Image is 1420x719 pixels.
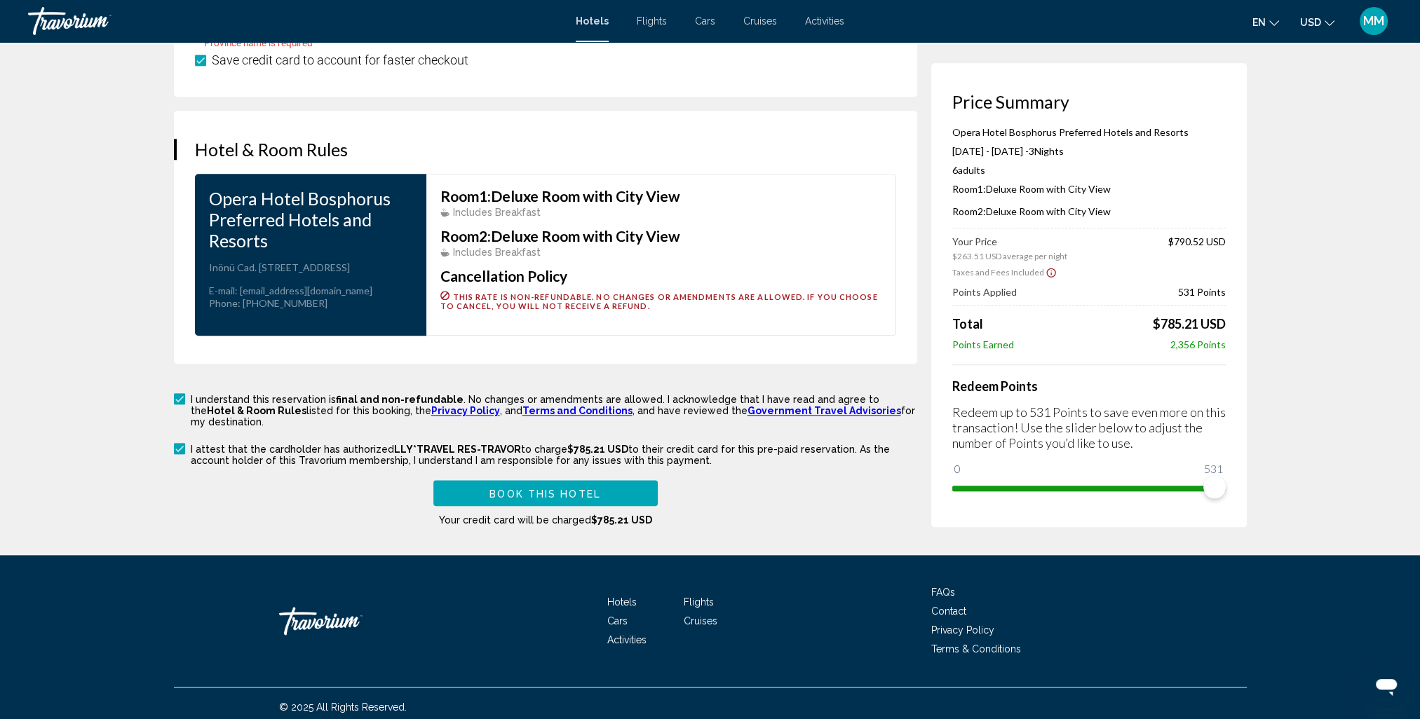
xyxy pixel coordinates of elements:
[235,285,372,296] span: : [EMAIL_ADDRESS][DOMAIN_NAME]
[952,183,1226,195] p: Deluxe Room with City View
[440,227,491,245] span: 2:
[1153,316,1226,331] span: $785.21 USD
[1046,266,1057,278] button: Show Taxes and Fees disclaimer
[1363,14,1384,28] span: MM
[440,268,881,284] h3: Cancellation Policy
[204,38,529,48] mat-error: Province name is required
[209,261,412,274] p: Inönü Cad. [STREET_ADDRESS]
[207,405,306,416] span: Hotel & Room Rules
[279,600,419,642] a: Travorium
[1252,12,1279,32] button: Change language
[931,587,955,598] a: FAQs
[958,164,985,176] span: Adults
[931,605,966,617] a: Contact
[433,480,658,506] button: Book this hotel
[209,188,412,251] h3: Opera Hotel Bosphorus Preferred Hotels and Resorts
[453,207,541,218] span: Includes Breakfast
[453,247,541,258] span: Includes Breakfast
[440,228,881,244] h3: Deluxe Room with City View
[952,267,1044,278] span: Taxes and Fees Included
[952,91,1226,112] h3: Price Summary
[952,286,1017,298] span: Points Applied
[952,460,963,477] span: 0
[931,624,994,636] a: Privacy Policy
[684,615,717,626] a: Cruises
[191,444,917,466] p: I attest that the cardholder has authorized to charge to their credit card for this pre-paid rese...
[952,183,986,195] span: 1:
[394,444,521,455] span: LLY*TRAVEL RES-TRAVOR
[440,227,479,245] span: Room
[952,338,1014,350] span: Points Earned
[743,15,777,27] a: Cruises
[191,394,917,427] p: I understand this reservation is . No changes or amendments are allowed. I acknowledge that I hav...
[440,189,881,204] h3: Deluxe Room with City View
[212,53,468,67] span: Save credit card to account for faster checkout
[576,15,609,27] a: Hotels
[440,292,878,310] span: This rate is non-refundable. No changes or amendments are allowed. If you choose to cancel, you w...
[952,316,983,331] span: Total
[238,297,327,309] span: : [PHONE_NUMBER]
[440,187,491,205] span: 1:
[195,139,896,160] h3: Hotel & Room Rules
[1300,17,1321,28] span: USD
[684,596,714,608] a: Flights
[931,643,1021,655] a: Terms & Conditions
[279,701,407,713] span: © 2025 All Rights Reserved.
[952,164,985,176] span: 6
[695,15,715,27] a: Cars
[952,205,1226,217] p: Deluxe Room with City View
[1252,17,1266,28] span: en
[1168,235,1226,261] span: $790.52 USD
[1029,145,1034,157] span: 3
[952,404,1226,451] p: Redeem up to 531 Points to save even more on this transaction! Use the slider below to adjust the...
[567,444,628,455] span: $785.21 USD
[952,183,978,195] span: Room
[1202,460,1225,477] span: 531
[748,405,901,416] a: Government Travel Advisories
[1178,286,1226,298] span: 531 Points
[28,7,562,35] a: Travorium
[952,265,1057,279] button: Show Taxes and Fees breakdown
[952,205,986,217] span: 2:
[952,251,1067,261] span: $263.51 USD average per night
[607,596,637,608] a: Hotels
[1034,145,1064,157] span: Nights
[1355,6,1392,36] button: User Menu
[952,145,1226,157] p: [DATE] - [DATE] -
[1170,338,1226,350] span: 2,356 Points
[637,15,667,27] a: Flights
[336,394,464,405] span: final and non-refundable
[1364,663,1409,708] iframe: Кнопка запуска окна обмена сообщениями
[591,514,652,526] span: $785.21 USD
[440,187,479,205] span: Room
[952,126,1226,138] p: Opera Hotel Bosphorus Preferred Hotels and Resorts
[209,285,235,296] span: E-mail
[952,205,978,217] span: Room
[1300,12,1334,32] button: Change currency
[439,514,652,526] span: Your credit card will be charged
[607,615,628,626] a: Cars
[952,378,1226,394] h4: Redeem Points
[489,488,601,499] span: Book this hotel
[522,405,633,416] a: Terms and Conditions
[607,634,647,645] a: Activities
[209,297,238,309] span: Phone
[952,235,1067,247] span: Your Price
[805,15,844,27] a: Activities
[431,405,500,416] a: Privacy Policy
